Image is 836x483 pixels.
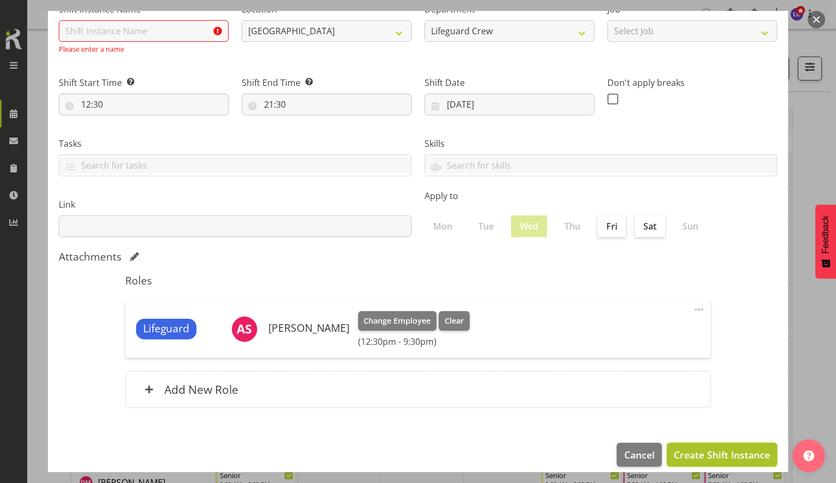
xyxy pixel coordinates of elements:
h5: Roles [125,274,711,287]
label: Thu [556,215,589,237]
h6: (12:30pm - 9:30pm) [358,336,470,347]
label: Don't apply breaks [607,76,777,89]
label: Shift Date [425,76,594,89]
p: Please enter a name [59,44,229,54]
label: Skills [425,137,777,150]
h5: Attachments [59,250,121,263]
input: Click to select... [425,94,594,115]
button: Change Employee [358,311,437,331]
label: Apply to [425,189,777,202]
input: Search for skills [425,157,777,174]
input: Click to select... [242,94,411,115]
label: Tasks [59,137,411,150]
label: Mon [425,215,461,237]
label: Tue [470,215,502,237]
span: Change Employee [364,315,431,327]
label: Sat [635,215,665,237]
h6: Add New Role [164,382,238,397]
button: Clear [439,311,470,331]
span: Feedback [821,215,831,253]
button: Feedback - Show survey [815,205,836,278]
label: Shift End Time [242,76,411,89]
span: Cancel [624,448,655,462]
label: Sun [674,215,707,237]
label: Shift Start Time [59,76,229,89]
span: Clear [445,315,464,327]
button: Cancel [617,443,661,467]
img: alex-sansom10370.jpg [231,316,257,342]
input: Shift Instance Name [59,20,229,42]
label: Wed [511,215,547,237]
input: Click to select... [59,94,229,115]
span: Create Shift Instance [674,448,770,462]
input: Search for tasks [59,157,411,174]
button: Create Shift Instance [667,443,777,467]
label: Link [59,198,411,211]
img: help-xxl-2.png [803,450,814,461]
h6: [PERSON_NAME] [268,322,349,334]
span: Lifeguard [143,321,189,337]
label: Fri [598,215,626,237]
